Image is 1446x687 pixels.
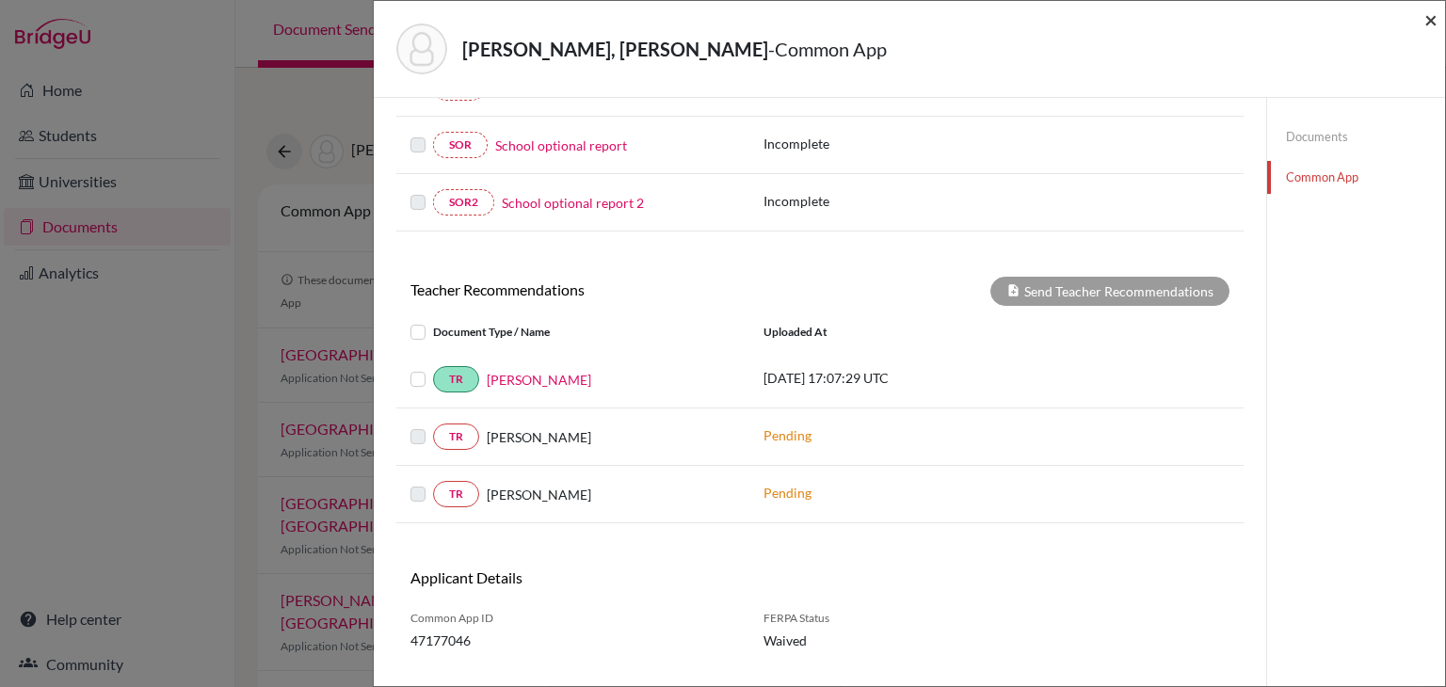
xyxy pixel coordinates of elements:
span: [PERSON_NAME] [487,485,591,504]
button: Close [1424,8,1438,31]
h6: Teacher Recommendations [396,280,820,298]
a: SOR [433,132,488,158]
span: FERPA Status [763,610,947,627]
span: - Common App [768,38,887,60]
a: SOR2 [433,189,494,216]
p: Incomplete [763,191,957,211]
div: Document Type / Name [396,321,749,343]
p: Pending [763,483,1018,503]
p: Incomplete [763,134,957,153]
p: [DATE] 17:07:29 UTC [763,368,1018,388]
h6: Applicant Details [410,568,806,586]
span: Common App ID [410,610,735,627]
a: Common App [1267,161,1445,194]
a: TR [433,481,479,507]
p: Pending [763,425,1018,445]
strong: [PERSON_NAME], [PERSON_NAME] [462,38,768,60]
span: [PERSON_NAME] [487,427,591,447]
a: Documents [1267,120,1445,153]
a: School optional report [495,136,627,155]
span: × [1424,6,1438,33]
span: 47177046 [410,631,735,650]
div: Send Teacher Recommendations [990,277,1229,306]
a: TR [433,366,479,392]
a: School optional report 2 [502,193,644,213]
a: TR [433,423,479,450]
div: Uploaded at [749,321,1032,343]
a: [PERSON_NAME] [487,370,591,390]
span: Waived [763,631,947,650]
